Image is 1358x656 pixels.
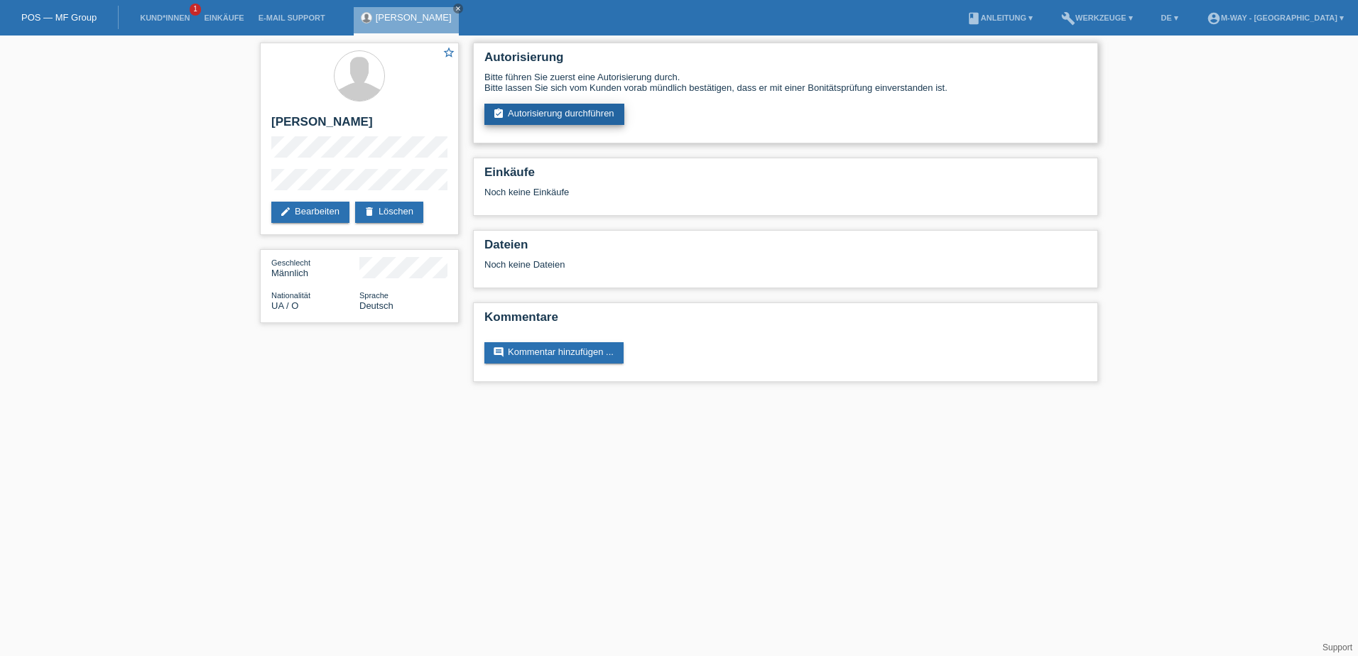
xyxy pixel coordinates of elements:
a: close [453,4,463,13]
a: assignment_turned_inAutorisierung durchführen [484,104,624,125]
h2: Dateien [484,238,1087,259]
i: comment [493,346,504,358]
a: Kund*innen [133,13,197,22]
span: Sprache [359,291,389,300]
a: DE ▾ [1154,13,1185,22]
a: commentKommentar hinzufügen ... [484,342,624,363]
a: star_border [442,46,455,61]
h2: Kommentare [484,310,1087,332]
h2: Einkäufe [484,165,1087,187]
a: account_circlem-way - [GEOGRAPHIC_DATA] ▾ [1200,13,1351,22]
a: bookAnleitung ▾ [960,13,1040,22]
i: book [967,11,981,26]
div: Männlich [271,257,359,278]
a: editBearbeiten [271,202,349,223]
a: E-Mail Support [251,13,332,22]
a: Einkäufe [197,13,251,22]
i: assignment_turned_in [493,108,504,119]
a: [PERSON_NAME] [376,12,452,23]
h2: Autorisierung [484,50,1087,72]
span: Deutsch [359,300,393,311]
h2: [PERSON_NAME] [271,115,447,136]
span: Geschlecht [271,258,310,267]
i: star_border [442,46,455,59]
div: Bitte führen Sie zuerst eine Autorisierung durch. Bitte lassen Sie sich vom Kunden vorab mündlich... [484,72,1087,93]
span: 1 [190,4,201,16]
a: POS — MF Group [21,12,97,23]
span: Ukraine / O / 03.03.2022 [271,300,298,311]
i: close [455,5,462,12]
a: deleteLöschen [355,202,423,223]
a: Support [1322,643,1352,652]
div: Noch keine Dateien [484,259,918,270]
span: Nationalität [271,291,310,300]
i: account_circle [1207,11,1221,26]
i: edit [280,206,291,217]
div: Noch keine Einkäufe [484,187,1087,208]
i: build [1061,11,1075,26]
i: delete [364,206,375,217]
a: buildWerkzeuge ▾ [1054,13,1140,22]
